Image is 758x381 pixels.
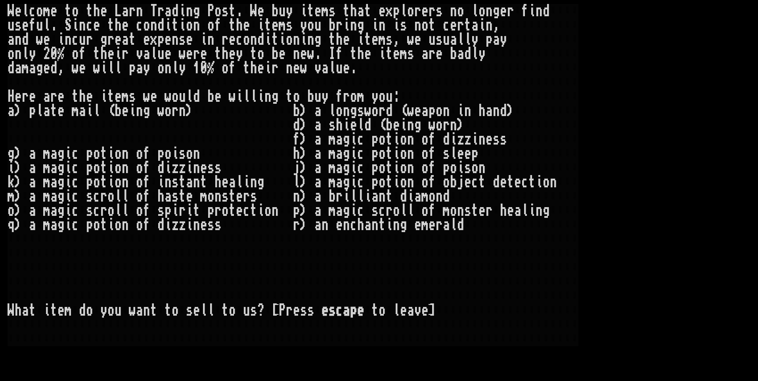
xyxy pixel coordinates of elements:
div: t [172,18,179,32]
div: t [243,61,250,75]
div: t [429,18,436,32]
div: y [479,47,486,61]
div: y [500,32,507,47]
div: y [471,32,479,47]
div: t [264,18,272,32]
div: a [165,4,172,18]
div: l [43,18,50,32]
div: o [214,4,222,18]
div: e [257,4,264,18]
div: e [343,32,350,47]
div: a [29,61,36,75]
div: o [186,18,193,32]
div: h [79,90,86,104]
div: h [250,61,257,75]
div: n [293,47,300,61]
div: e [115,90,122,104]
div: e [186,32,193,47]
div: i [357,32,364,47]
div: n [165,61,172,75]
div: b [450,47,457,61]
div: i [371,18,379,32]
div: v [136,47,143,61]
div: i [200,32,207,47]
div: c [72,32,79,47]
div: v [314,61,322,75]
div: b [329,18,336,32]
div: r [429,4,436,18]
div: u [157,47,165,61]
div: s [179,32,186,47]
div: i [179,18,186,32]
div: o [8,47,15,61]
div: e [500,4,507,18]
div: i [343,18,350,32]
div: d [464,47,471,61]
div: i [100,90,107,104]
div: n [350,18,357,32]
div: r [272,61,279,75]
div: I [329,47,336,61]
div: e [122,18,129,32]
div: n [486,4,493,18]
div: p [393,4,400,18]
div: l [107,61,115,75]
div: p [157,32,165,47]
div: e [243,18,250,32]
div: p [486,32,493,47]
div: t [272,32,279,47]
div: u [36,18,43,32]
div: f [336,47,343,61]
div: e [300,47,307,61]
div: d [8,61,15,75]
div: a [471,18,479,32]
div: n [193,18,200,32]
div: r [193,47,200,61]
div: s [407,47,414,61]
div: . [314,47,322,61]
div: a [8,32,15,47]
div: d [257,32,264,47]
div: w [229,90,236,104]
div: n [172,32,179,47]
div: e [107,47,115,61]
div: e [450,18,457,32]
div: r [336,18,343,32]
div: d [543,4,550,18]
div: l [471,4,479,18]
div: e [314,4,322,18]
div: y [236,47,243,61]
div: x [150,32,157,47]
div: u [429,32,436,47]
div: e [293,61,300,75]
div: o [222,61,229,75]
div: l [150,47,157,61]
div: w [300,61,307,75]
div: 1 [193,61,200,75]
div: e [165,32,172,47]
div: i [100,61,107,75]
div: n [414,18,421,32]
div: , [493,18,500,32]
div: t [329,32,336,47]
div: i [279,32,286,47]
div: i [115,47,122,61]
div: a [43,90,50,104]
div: w [179,47,186,61]
div: h [357,47,364,61]
div: i [479,18,486,32]
div: e [414,32,421,47]
div: h [236,18,243,32]
div: e [200,47,207,61]
div: u [279,4,286,18]
div: b [272,47,279,61]
div: n [15,47,22,61]
div: g [193,4,200,18]
div: e [79,61,86,75]
div: g [100,32,107,47]
div: n [307,32,314,47]
div: f [521,4,528,18]
div: t [72,90,79,104]
div: e [43,61,50,75]
div: r [157,4,165,18]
